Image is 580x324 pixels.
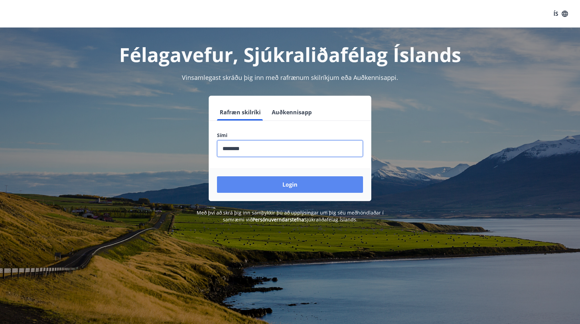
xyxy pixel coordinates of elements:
button: Login [217,176,363,193]
button: ÍS [550,8,572,20]
button: Auðkennisapp [269,104,314,121]
label: Sími [217,132,363,139]
span: Vinsamlegast skráðu þig inn með rafrænum skilríkjum eða Auðkennisappi. [182,73,398,82]
button: Rafræn skilríki [217,104,263,121]
a: Persónuverndarstefna [252,216,304,223]
h1: Félagavefur, Sjúkraliðafélag Íslands [50,41,530,67]
span: Með því að skrá þig inn samþykkir þú að upplýsingar um þig séu meðhöndlaðar í samræmi við Sjúkral... [197,209,384,223]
